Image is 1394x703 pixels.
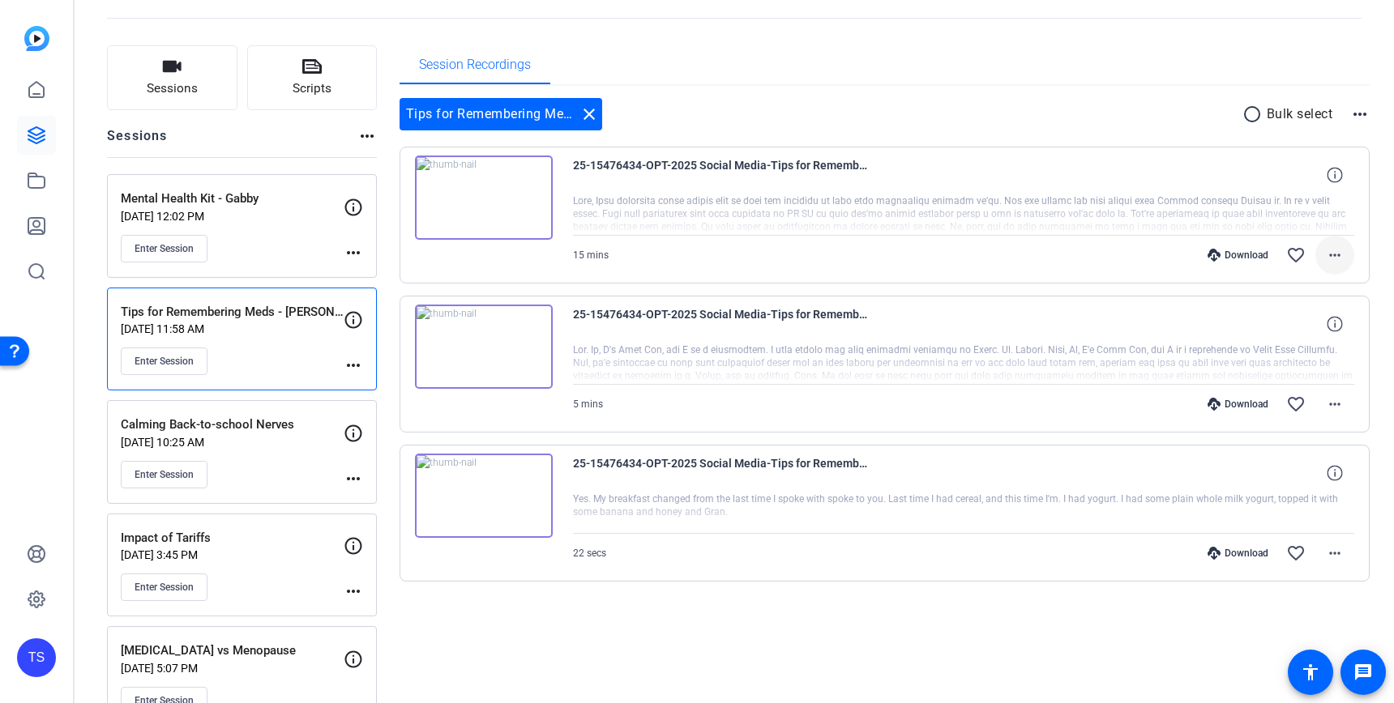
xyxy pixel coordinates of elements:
p: [MEDICAL_DATA] vs Menopause [121,641,344,660]
span: Scripts [293,79,331,98]
mat-icon: favorite_border [1286,394,1306,414]
span: Sessions [147,79,198,98]
button: Sessions [107,45,237,110]
span: Enter Session [135,468,194,481]
button: Enter Session [121,573,207,601]
mat-icon: more_horiz [1350,104,1370,124]
span: Session Recordings [419,58,531,71]
mat-icon: accessibility [1301,663,1320,682]
mat-icon: favorite_border [1286,543,1306,563]
p: Impact of Tariffs [121,529,344,547]
span: Enter Session [135,242,194,255]
p: [DATE] 5:07 PM [121,662,344,675]
p: Calming Back-to-school Nerves [121,415,344,434]
img: thumb-nail [415,454,553,538]
button: Scripts [247,45,378,110]
mat-icon: more_horiz [1325,543,1345,563]
mat-icon: more_horiz [1325,245,1345,265]
mat-icon: more_horiz [344,582,363,601]
p: [DATE] 12:02 PM [121,210,344,223]
mat-icon: close [579,104,599,124]
img: blue-gradient.svg [24,26,49,51]
mat-icon: message [1353,663,1373,682]
span: Enter Session [135,581,194,594]
p: Bulk select [1267,104,1333,124]
h2: Sessions [107,126,168,157]
span: 15 mins [573,249,609,261]
span: 25-15476434-OPT-2025 Social Media-Tips for Remembering Meds - [PERSON_NAME]-2025-08-07-13-42-42-1... [573,305,873,343]
button: Enter Session [121,347,207,375]
p: Mental Health Kit - Gabby [121,190,344,208]
button: Enter Session [121,235,207,262]
span: Enter Session [135,355,194,368]
span: 25-15476434-OPT-2025 Social Media-Tips for Remembering Meds - [PERSON_NAME]-2025-08-07-13-38-56-4... [573,454,873,492]
span: 5 mins [573,398,603,410]
p: [DATE] 3:45 PM [121,548,344,561]
span: 22 secs [573,547,606,559]
button: Enter Session [121,461,207,488]
img: thumb-nail [415,156,553,240]
mat-icon: radio_button_unchecked [1242,104,1267,124]
mat-icon: more_horiz [344,356,363,375]
p: [DATE] 11:58 AM [121,322,344,335]
p: [DATE] 10:25 AM [121,436,344,449]
mat-icon: more_horiz [357,126,377,146]
div: Download [1199,547,1276,560]
div: Download [1199,249,1276,262]
div: TS [17,638,56,677]
mat-icon: favorite_border [1286,245,1306,265]
img: thumb-nail [415,305,553,389]
mat-icon: more_horiz [344,469,363,488]
div: Download [1199,398,1276,411]
mat-icon: more_horiz [1325,394,1345,414]
span: 25-15476434-OPT-2025 Social Media-Tips for Remembering Meds - [PERSON_NAME]-2025-08-07-13-49-44-9... [573,156,873,194]
p: Tips for Remembering Meds - [PERSON_NAME] [121,303,344,322]
div: Tips for Remembering Meds - [PERSON_NAME] [400,98,602,130]
mat-icon: more_horiz [344,243,363,262]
